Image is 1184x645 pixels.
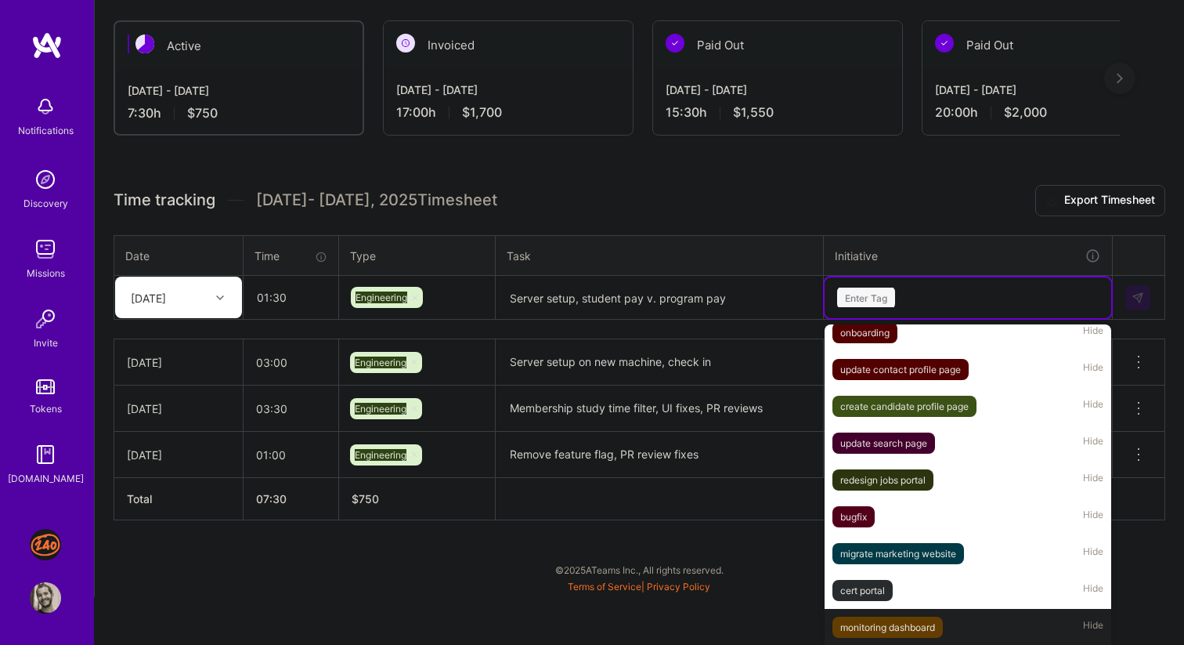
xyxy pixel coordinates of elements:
th: Task [496,235,824,276]
input: HH:MM [244,277,338,318]
span: Hide [1083,506,1103,527]
div: Discovery [23,195,68,212]
span: Time tracking [114,190,215,210]
div: Initiative [835,247,1101,265]
th: Date [114,235,244,276]
span: Engineering [355,449,406,461]
div: Tokens [30,400,62,417]
span: Hide [1083,580,1103,601]
div: 17:00 h [396,104,620,121]
textarea: Server setup on new machine, check in [497,341,821,384]
div: create candidate profile page [840,398,969,415]
span: Hide [1083,322,1103,343]
i: icon Chevron [216,294,224,302]
img: right [1117,73,1123,84]
div: [DATE] - [DATE] [396,82,620,98]
div: bugfix [840,509,867,525]
img: bell [30,91,61,122]
button: Export Timesheet [1035,185,1165,216]
span: Hide [1083,543,1103,564]
div: redesign jobs portal [840,472,926,488]
img: guide book [30,439,61,470]
div: [DATE] [131,289,166,306]
i: icon Download [1045,193,1058,209]
div: [DOMAIN_NAME] [8,470,84,487]
span: Hide [1083,617,1103,638]
a: Terms of Service [568,581,641,592]
th: Type [339,235,496,276]
span: Engineering [355,403,406,415]
a: Privacy Policy [647,581,710,592]
img: Paid Out [935,34,954,53]
div: Missions [27,265,65,281]
input: HH:MM [244,388,338,429]
a: User Avatar [26,582,65,614]
div: migrate marketing website [840,545,956,562]
div: [DATE] - [DATE] [935,82,1159,98]
div: Paid Out [653,21,902,69]
div: monitoring dashboard [840,619,935,636]
span: | [568,581,710,592]
div: Active [115,22,363,70]
input: HH:MM [244,434,338,476]
div: [DATE] [127,447,230,463]
img: Active [135,34,154,53]
div: Notifications [18,122,74,139]
span: Hide [1083,396,1103,417]
img: User Avatar [30,582,61,614]
div: onboarding [840,324,890,341]
img: Submit [1132,292,1144,304]
div: cert portal [840,582,885,599]
div: Invoiced [384,21,633,69]
img: J: 240 Tutoring - Jobs Section Redesign [30,529,61,560]
a: J: 240 Tutoring - Jobs Section Redesign [26,529,65,560]
span: Engineering [356,292,407,303]
img: teamwork [30,234,61,265]
div: update contact profile page [840,361,961,378]
div: Paid Out [922,21,1171,69]
span: $1,700 [462,104,502,121]
div: Enter Tag [837,285,895,310]
img: tokens [36,379,55,394]
div: [DATE] [127,400,230,417]
textarea: Server setup, student pay v. program pay [497,277,821,319]
span: Hide [1083,433,1103,454]
th: 07:30 [244,478,339,520]
span: Engineering [355,357,406,368]
div: Invite [34,335,58,351]
span: $ 750 [352,492,379,505]
div: [DATE] - [DATE] [128,82,350,99]
div: Time [254,248,327,264]
span: $2,000 [1004,104,1047,121]
div: 7:30 h [128,105,350,121]
textarea: Remove feature flag, PR review fixes [497,433,821,477]
span: $1,550 [733,104,774,121]
th: Total [114,478,244,520]
div: 20:00 h [935,104,1159,121]
div: [DATE] - [DATE] [666,82,890,98]
div: [DATE] [127,354,230,371]
textarea: Membership study time filter, UI fixes, PR reviews [497,387,821,430]
img: logo [31,31,63,60]
div: update search page [840,435,927,451]
img: Paid Out [666,34,684,53]
span: [DATE] - [DATE] , 2025 Timesheet [256,190,497,210]
span: $750 [187,105,218,121]
span: Hide [1083,469,1103,491]
span: Hide [1083,359,1103,380]
img: Invite [30,303,61,335]
img: Invoiced [396,34,415,53]
img: discovery [30,164,61,195]
input: HH:MM [244,342,338,383]
div: © 2025 ATeams Inc., All rights reserved. [94,550,1184,589]
div: 15:30 h [666,104,890,121]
